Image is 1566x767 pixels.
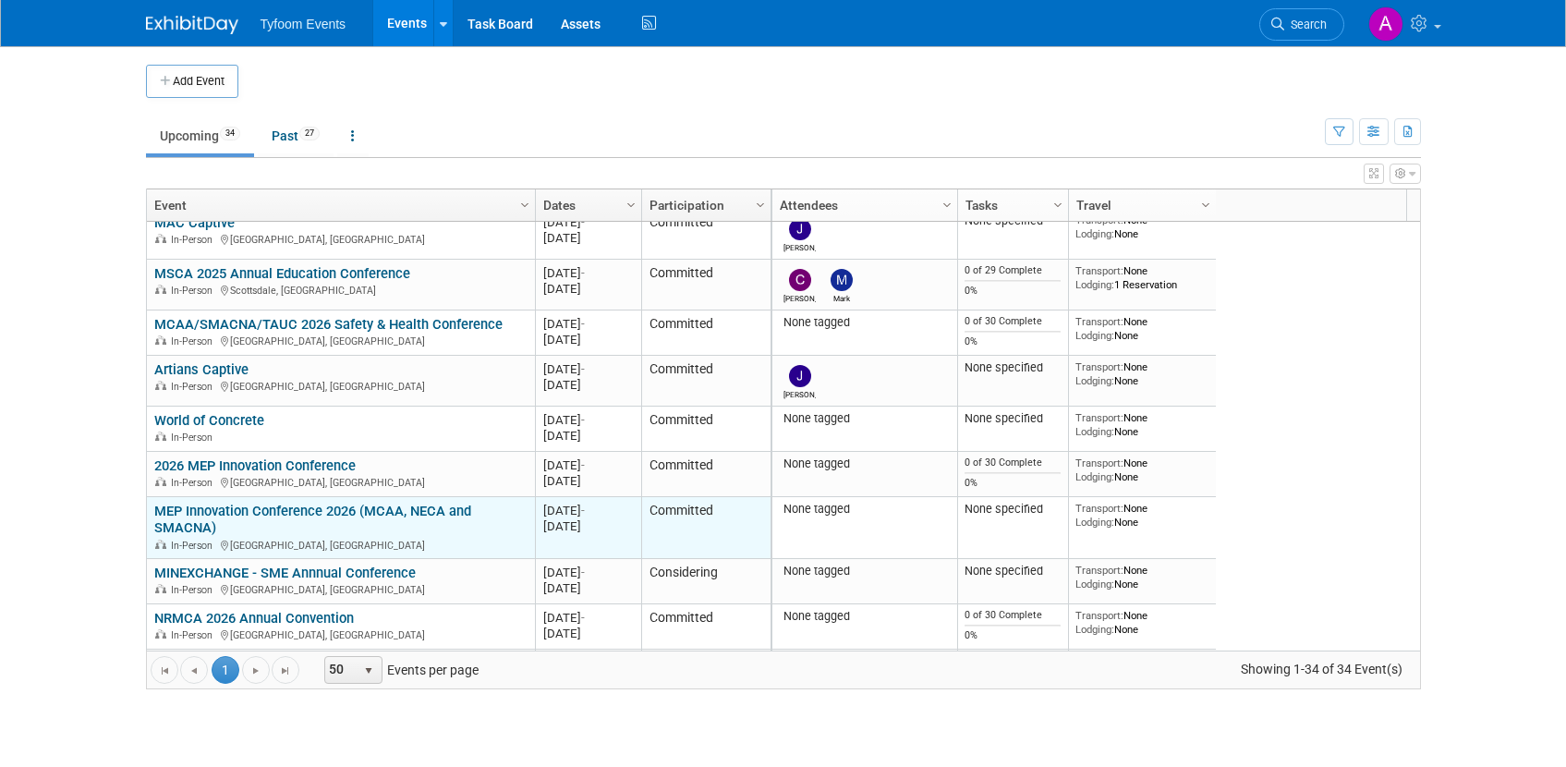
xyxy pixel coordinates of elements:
[581,611,585,625] span: -
[272,656,299,684] a: Go to the last page
[155,432,166,441] img: In-Person Event
[581,362,585,376] span: -
[965,360,1061,375] div: None specified
[180,656,208,684] a: Go to the previous page
[543,473,633,489] div: [DATE]
[649,189,759,221] a: Participation
[543,332,633,347] div: [DATE]
[543,503,633,518] div: [DATE]
[1259,8,1344,41] a: Search
[1284,18,1327,31] span: Search
[299,127,320,140] span: 27
[543,412,633,428] div: [DATE]
[242,656,270,684] a: Go to the next page
[1075,315,1123,328] span: Transport:
[1075,264,1208,291] div: None 1 Reservation
[261,17,346,31] span: Tyfoom Events
[220,127,240,140] span: 34
[965,315,1061,328] div: 0 of 30 Complete
[154,610,354,627] a: NRMCA 2026 Annual Convention
[155,381,166,390] img: In-Person Event
[581,413,585,427] span: -
[154,474,527,490] div: [GEOGRAPHIC_DATA], [GEOGRAPHIC_DATA]
[1075,564,1123,577] span: Transport:
[750,189,771,217] a: Column Settings
[171,629,218,641] span: In-Person
[1075,360,1208,387] div: None None
[1075,470,1114,483] span: Lodging:
[581,215,585,229] span: -
[641,452,771,497] td: Committed
[543,377,633,393] div: [DATE]
[1075,360,1123,373] span: Transport:
[789,365,811,387] img: Jason Cuskelly
[779,609,950,624] div: None tagged
[154,378,527,394] div: [GEOGRAPHIC_DATA], [GEOGRAPHIC_DATA]
[641,310,771,356] td: Committed
[543,580,633,596] div: [DATE]
[581,566,585,579] span: -
[965,213,1061,228] div: None specified
[171,540,218,552] span: In-Person
[1075,564,1208,590] div: None None
[965,264,1061,277] div: 0 of 29 Complete
[515,189,535,217] a: Column Settings
[146,65,238,98] button: Add Event
[1196,189,1216,217] a: Column Settings
[543,230,633,246] div: [DATE]
[154,581,527,597] div: [GEOGRAPHIC_DATA], [GEOGRAPHIC_DATA]
[1075,411,1123,424] span: Transport:
[831,269,853,291] img: Mark Nelson
[779,411,950,426] div: None tagged
[1075,411,1208,438] div: None None
[543,189,629,221] a: Dates
[641,260,771,310] td: Committed
[154,316,503,333] a: MCAA/SMACNA/TAUC 2026 Safety & Health Conference
[783,387,816,399] div: Jason Cuskelly
[641,497,771,559] td: Committed
[543,610,633,626] div: [DATE]
[581,504,585,517] span: -
[1223,656,1419,682] span: Showing 1-34 of 34 Event(s)
[779,457,950,471] div: None tagged
[1076,189,1204,221] a: Travel
[1075,457,1208,483] div: None None
[581,266,585,280] span: -
[641,356,771,407] td: Committed
[1050,198,1065,213] span: Column Settings
[965,609,1061,622] div: 0 of 30 Complete
[1075,329,1114,342] span: Lodging:
[154,265,410,282] a: MSCA 2025 Annual Education Conference
[171,477,218,489] span: In-Person
[1075,502,1123,515] span: Transport:
[937,189,957,217] a: Column Settings
[1075,502,1208,529] div: None None
[1075,227,1114,240] span: Lodging:
[154,189,523,221] a: Event
[155,540,166,549] img: In-Person Event
[581,458,585,472] span: -
[965,411,1061,426] div: None specified
[154,282,527,298] div: Scottsdale, [GEOGRAPHIC_DATA]
[171,335,218,347] span: In-Person
[1075,578,1114,590] span: Lodging:
[171,234,218,246] span: In-Person
[1198,198,1213,213] span: Column Settings
[151,656,178,684] a: Go to the first page
[154,231,527,247] div: [GEOGRAPHIC_DATA], [GEOGRAPHIC_DATA]
[621,189,641,217] a: Column Settings
[154,457,356,474] a: 2026 MEP Innovation Conference
[1075,374,1114,387] span: Lodging:
[154,565,416,581] a: MINEXCHANGE - SME Annnual Conference
[1075,264,1123,277] span: Transport:
[212,656,239,684] span: 1
[146,118,254,153] a: Upcoming34
[187,664,201,678] span: Go to the previous page
[154,503,471,537] a: MEP Innovation Conference 2026 (MCAA, NECA and SMACNA)
[300,656,497,684] span: Events per page
[965,629,1061,642] div: 0%
[783,240,816,252] div: Jason Cuskelly
[543,265,633,281] div: [DATE]
[965,189,1056,221] a: Tasks
[517,198,532,213] span: Column Settings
